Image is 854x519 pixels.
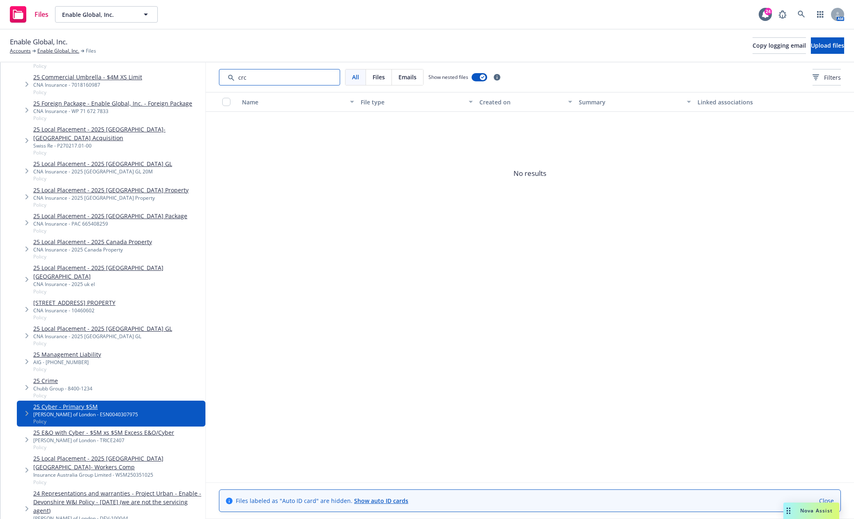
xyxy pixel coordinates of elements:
[33,350,101,359] a: 25 Management Liability
[575,92,694,112] button: Summary
[33,314,115,321] span: Policy
[10,47,31,55] a: Accounts
[33,253,152,260] span: Policy
[33,159,172,168] a: 25 Local Placement - 2025 [GEOGRAPHIC_DATA] GL
[33,444,174,451] span: Policy
[764,8,772,15] div: 24
[813,69,841,85] button: Filters
[33,142,202,149] div: Swiss Re - P270217.01-00
[10,37,67,47] span: Enable Global, Inc.
[33,437,174,444] div: [PERSON_NAME] of London - TRICE2407
[33,340,172,347] span: Policy
[7,3,52,26] a: Files
[33,168,172,175] div: CNA Insurance - 2025 [GEOGRAPHIC_DATA] GL 20M
[35,11,48,18] span: Files
[33,366,101,373] span: Policy
[33,333,172,340] div: CNA Insurance - 2025 [GEOGRAPHIC_DATA] GL
[62,10,133,19] span: Enable Global, Inc.
[33,186,189,194] a: 25 Local Placement - 2025 [GEOGRAPHIC_DATA] Property
[774,6,791,23] a: Report a Bug
[579,98,682,106] div: Summary
[33,288,202,295] span: Policy
[361,98,464,106] div: File type
[33,62,202,69] span: Policy
[55,6,158,23] button: Enable Global, Inc.
[37,47,79,55] a: Enable Global, Inc.
[783,503,839,519] button: Nova Assist
[33,489,202,515] a: 24 Representations and warranties - Project Urban - Enable - Devonshire W&I Policy - [DATE] (we a...
[824,73,841,82] span: Filters
[811,42,844,49] span: Upload files
[33,220,187,227] div: CNA Insurance - PAC 665408259
[33,238,152,246] a: 25 Local Placement - 2025 Canada Property
[354,497,408,505] a: Show auto ID cards
[694,92,813,112] button: Linked associations
[242,98,345,106] div: Name
[753,42,806,49] span: Copy logging email
[33,402,138,411] a: 25 Cyber - Primary $5M
[373,73,385,81] span: Files
[813,73,841,82] span: Filters
[33,125,202,142] a: 25 Local Placement - 2025 [GEOGRAPHIC_DATA]- [GEOGRAPHIC_DATA] Acquisition
[33,385,92,392] div: Chubb Group - 8400-1234
[33,227,187,234] span: Policy
[33,108,192,115] div: CNA Insurance - WP 71 672 7833
[33,471,202,478] div: Insurance Australia Group Limited - WSM250351025
[239,92,357,112] button: Name
[33,115,192,122] span: Policy
[86,47,96,55] span: Files
[33,411,138,418] div: [PERSON_NAME] of London - ESN0040307975
[33,149,202,156] span: Policy
[33,418,138,425] span: Policy
[33,212,187,220] a: 25 Local Placement - 2025 [GEOGRAPHIC_DATA] Package
[33,201,189,208] span: Policy
[793,6,810,23] a: Search
[800,507,833,514] span: Nova Assist
[33,73,142,81] a: 25 Commercial Umbrella - $4M XS Limit
[753,37,806,54] button: Copy logging email
[428,74,468,81] span: Show nested files
[33,89,142,96] span: Policy
[819,496,834,505] a: Close
[236,496,408,505] span: Files labeled as "Auto ID card" are hidden.
[222,98,230,106] input: Select all
[479,98,563,106] div: Created on
[33,194,189,201] div: CNA Insurance - 2025 [GEOGRAPHIC_DATA] Property
[357,92,476,112] button: File type
[33,428,174,437] a: 25 E&O with Cyber - $5M xs $5M Excess E&O/Cyber
[33,324,172,333] a: 25 Local Placement - 2025 [GEOGRAPHIC_DATA] GL
[33,376,92,385] a: 25 Crime
[697,98,810,106] div: Linked associations
[33,175,172,182] span: Policy
[811,37,844,54] button: Upload files
[206,112,854,235] span: No results
[33,359,101,366] div: AIG - [PHONE_NUMBER]
[219,69,340,85] input: Search by keyword...
[352,73,359,81] span: All
[33,281,202,288] div: CNA Insurance - 2025 uk el
[33,99,192,108] a: 25 Foreign Package - Enable Global, Inc. - Foreign Package
[476,92,575,112] button: Created on
[783,503,794,519] div: Drag to move
[33,246,152,253] div: CNA Insurance - 2025 Canada Property
[398,73,417,81] span: Emails
[33,81,142,88] div: CNA Insurance - 7018160987
[33,298,115,307] a: [STREET_ADDRESS] PROPERTY
[33,307,115,314] div: CNA Insurance - 10460602
[33,454,202,471] a: 25 Local Placement - 2025 [GEOGRAPHIC_DATA] [GEOGRAPHIC_DATA]- Workers Comp
[33,479,202,486] span: Policy
[33,392,92,399] span: Policy
[812,6,829,23] a: Switch app
[33,263,202,281] a: 25 Local Placement - 2025 [GEOGRAPHIC_DATA] [GEOGRAPHIC_DATA]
